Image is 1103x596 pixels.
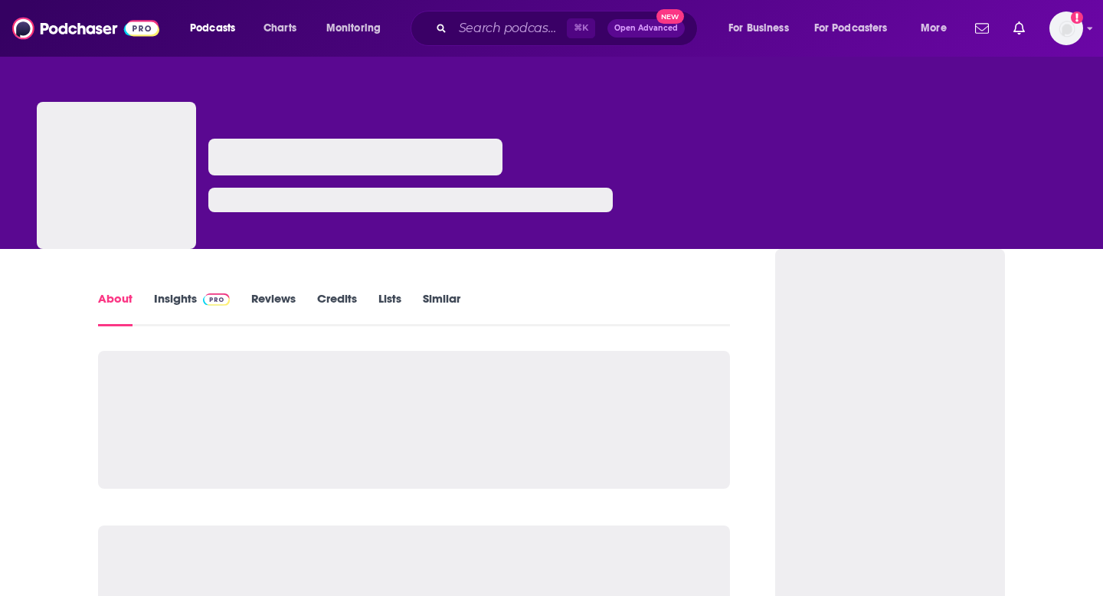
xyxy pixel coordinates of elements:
img: Podchaser Pro [203,293,230,306]
button: open menu [804,16,910,41]
span: For Business [728,18,789,39]
a: Credits [317,291,357,326]
a: Show notifications dropdown [969,15,995,41]
span: Open Advanced [614,25,678,32]
span: Monitoring [326,18,381,39]
img: User Profile [1049,11,1083,45]
span: For Podcasters [814,18,888,39]
a: About [98,291,133,326]
a: Reviews [251,291,296,326]
a: Lists [378,291,401,326]
a: Charts [254,16,306,41]
span: ⌘ K [567,18,595,38]
button: open menu [910,16,966,41]
a: Show notifications dropdown [1007,15,1031,41]
button: Open AdvancedNew [607,19,685,38]
span: More [921,18,947,39]
div: Search podcasts, credits, & more... [425,11,712,46]
span: Logged in as redsetterpr [1049,11,1083,45]
input: Search podcasts, credits, & more... [453,16,567,41]
svg: Add a profile image [1071,11,1083,24]
a: InsightsPodchaser Pro [154,291,230,326]
span: Charts [263,18,296,39]
button: open menu [179,16,255,41]
a: Similar [423,291,460,326]
img: Podchaser - Follow, Share and Rate Podcasts [12,14,159,43]
button: open menu [316,16,401,41]
span: Podcasts [190,18,235,39]
span: New [656,9,684,24]
button: open menu [718,16,808,41]
button: Show profile menu [1049,11,1083,45]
